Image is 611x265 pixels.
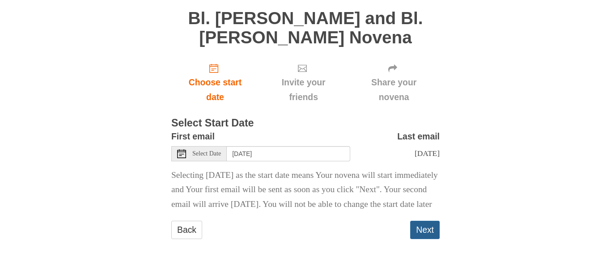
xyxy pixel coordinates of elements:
[397,129,440,144] label: Last email
[415,149,440,158] span: [DATE]
[192,151,221,157] span: Select Date
[410,221,440,239] button: Next
[171,56,259,109] a: Choose start date
[227,146,350,161] input: Use the arrow keys to pick a date
[171,221,202,239] a: Back
[171,168,440,212] p: Selecting [DATE] as the start date means Your novena will start immediately and Your first email ...
[357,75,431,105] span: Share your novena
[180,75,250,105] span: Choose start date
[171,118,440,129] h3: Select Start Date
[268,75,339,105] span: Invite your friends
[171,9,440,47] h1: Bl. [PERSON_NAME] and Bl. [PERSON_NAME] Novena
[171,129,215,144] label: First email
[259,56,348,109] div: Click "Next" to confirm your start date first.
[348,56,440,109] div: Click "Next" to confirm your start date first.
